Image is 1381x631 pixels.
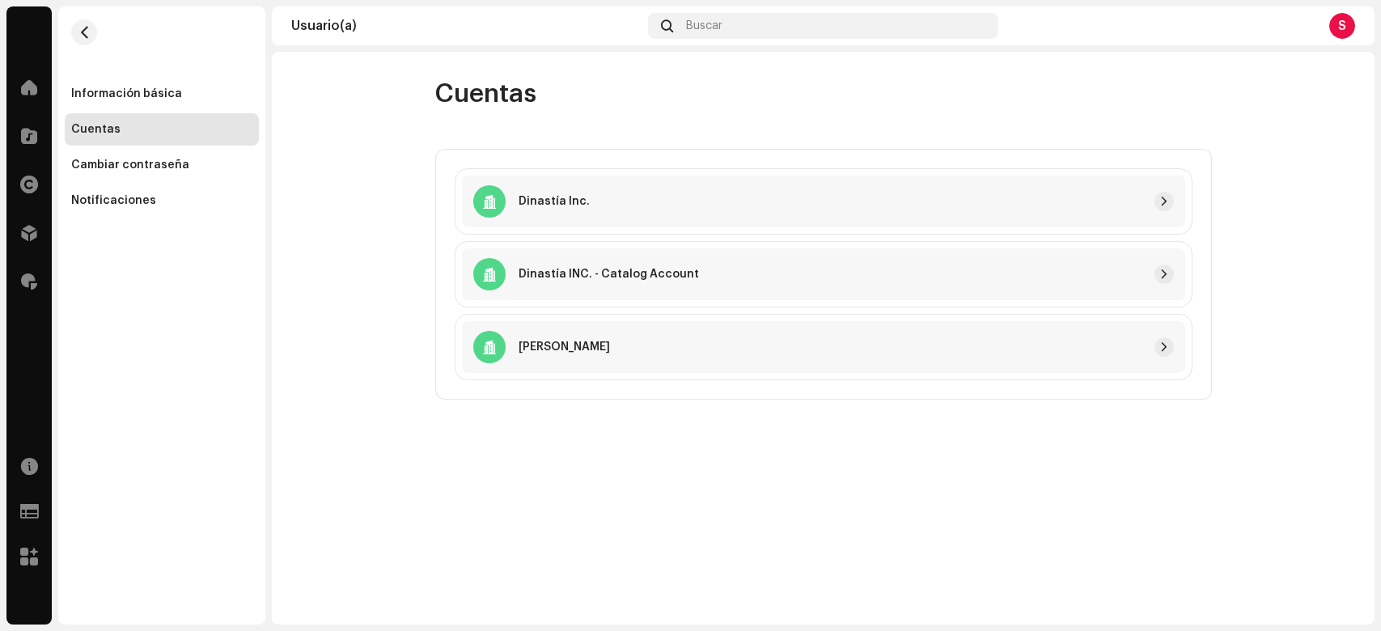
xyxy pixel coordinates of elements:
span: Buscar [686,19,722,32]
re-m-nav-item: Cambiar contraseña [65,149,259,181]
div: Cambiar contraseña [71,159,189,172]
p: Dinastía Inc. [519,193,590,210]
re-m-nav-item: Notificaciones [65,184,259,217]
div: Información básica [71,87,182,100]
p: [PERSON_NAME] [519,339,610,356]
div: S [1329,13,1355,39]
div: Cuentas [71,123,121,136]
div: Usuario(a) [291,19,642,32]
span: Cuentas [435,78,536,110]
re-m-nav-item: Cuentas [65,113,259,146]
div: Notificaciones [71,194,156,207]
p: Dinastía INC. - Catalog Account [519,266,699,283]
re-m-nav-item: Información básica [65,78,259,110]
